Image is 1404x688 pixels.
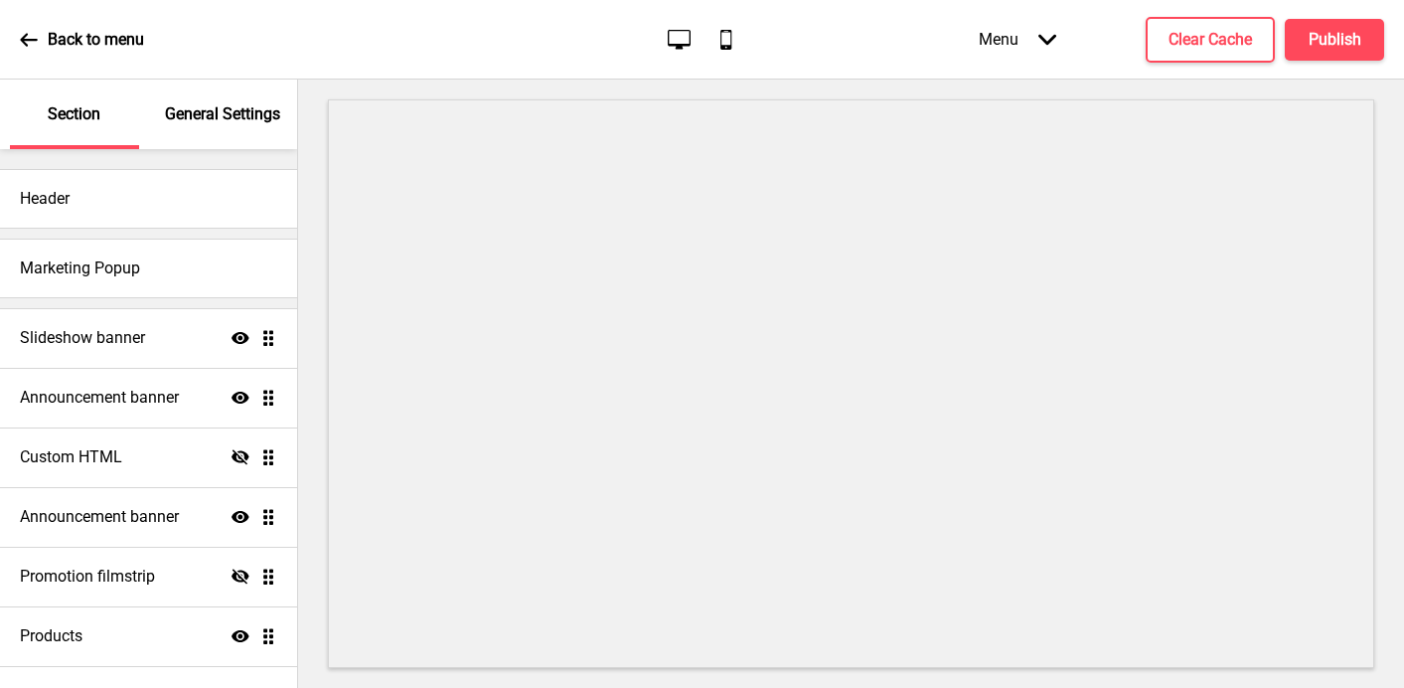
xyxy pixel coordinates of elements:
[165,103,280,125] p: General Settings
[20,327,145,349] h4: Slideshow banner
[20,13,144,67] a: Back to menu
[20,446,122,468] h4: Custom HTML
[20,506,179,528] h4: Announcement banner
[1309,29,1361,51] h4: Publish
[1285,19,1384,61] button: Publish
[20,566,155,588] h4: Promotion filmstrip
[20,625,82,647] h4: Products
[1146,17,1275,63] button: Clear Cache
[20,387,179,409] h4: Announcement banner
[20,188,70,210] h4: Header
[1169,29,1252,51] h4: Clear Cache
[48,29,144,51] p: Back to menu
[20,258,140,279] h4: Marketing Popup
[959,10,1076,69] div: Menu
[48,103,100,125] p: Section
